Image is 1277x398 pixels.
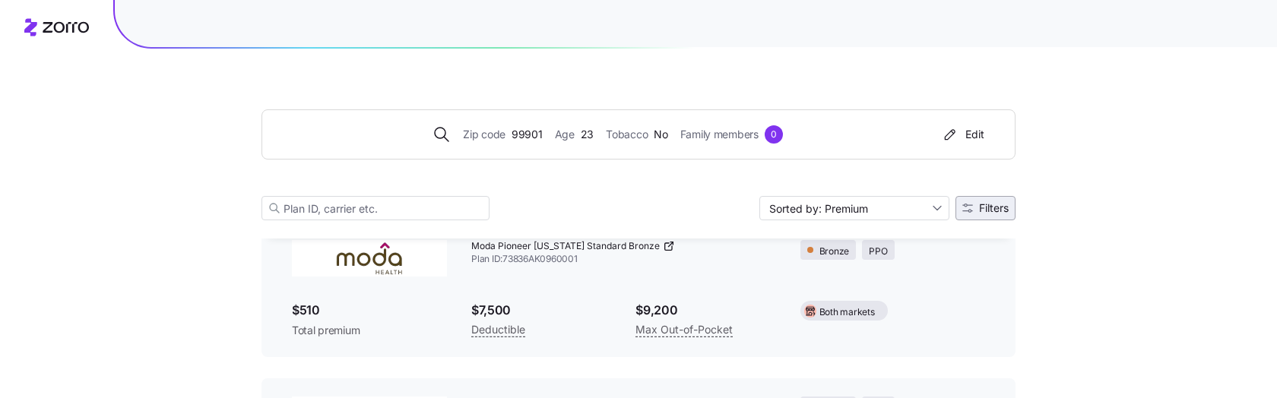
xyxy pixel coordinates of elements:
[635,321,733,339] span: Max Out-of-Pocket
[463,126,505,143] span: Zip code
[471,253,776,266] span: Plan ID: 73836AK0960001
[979,203,1009,213] span: Filters
[292,240,447,276] img: Moda Health
[869,245,887,259] span: PPO
[819,245,850,259] span: Bronze
[471,321,525,339] span: Deductible
[654,126,667,143] span: No
[555,126,575,143] span: Age
[581,126,594,143] span: 23
[292,323,447,338] span: Total premium
[606,126,648,143] span: Tobacco
[261,196,490,220] input: Plan ID, carrier etc.
[635,301,775,320] span: $9,200
[471,301,611,320] span: $7,500
[759,196,949,220] input: Sort by
[765,125,783,144] div: 0
[941,127,984,142] div: Edit
[955,196,1016,220] button: Filters
[512,126,543,143] span: 99901
[680,126,759,143] span: Family members
[819,305,875,320] span: Both markets
[292,301,447,320] span: $510
[935,122,990,147] button: Edit
[471,240,660,253] span: Moda Pioneer [US_STATE] Standard Bronze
